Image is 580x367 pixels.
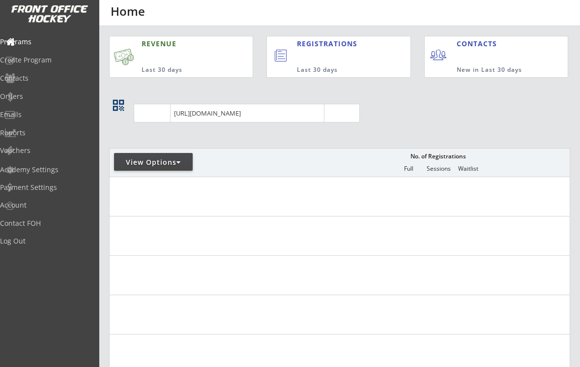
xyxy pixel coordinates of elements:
div: View Options [114,157,193,167]
div: Last 30 days [297,66,370,74]
div: REGISTRATIONS [297,39,370,49]
div: REVENUE [142,39,212,49]
div: Full [394,165,423,172]
div: CONTACTS [457,39,501,49]
div: Sessions [424,165,453,172]
div: New in Last 30 days [457,66,522,74]
div: Waitlist [453,165,483,172]
div: Last 30 days [142,66,212,74]
button: qr_code [111,98,126,113]
div: No. of Registrations [407,153,468,160]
